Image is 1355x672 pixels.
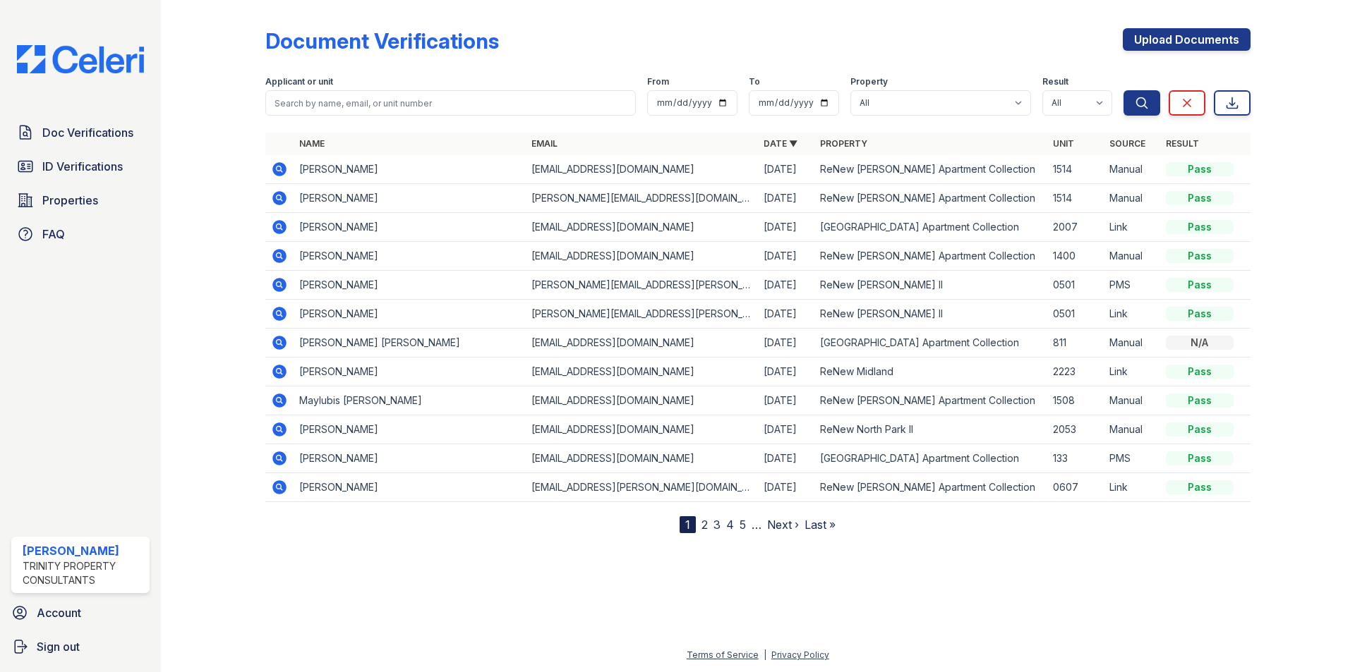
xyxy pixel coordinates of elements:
td: ReNew [PERSON_NAME] II [814,300,1047,329]
span: Properties [42,192,98,209]
td: [GEOGRAPHIC_DATA] Apartment Collection [814,329,1047,358]
td: Manual [1104,329,1160,358]
td: [DATE] [758,386,814,415]
td: [GEOGRAPHIC_DATA] Apartment Collection [814,444,1047,473]
td: ReNew [PERSON_NAME] Apartment Collection [814,155,1047,184]
td: [EMAIL_ADDRESS][DOMAIN_NAME] [526,213,758,242]
a: ID Verifications [11,152,150,181]
td: [PERSON_NAME][EMAIL_ADDRESS][PERSON_NAME][DOMAIN_NAME] [526,271,758,300]
td: [PERSON_NAME] [294,473,526,502]
td: [PERSON_NAME] [294,155,526,184]
td: ReNew [PERSON_NAME] Apartment Collection [814,184,1047,213]
label: Property [850,76,888,87]
a: Date ▼ [764,138,797,149]
div: Pass [1166,393,1234,408]
div: Pass [1166,451,1234,465]
div: Pass [1166,480,1234,494]
td: [GEOGRAPHIC_DATA] Apartment Collection [814,213,1047,242]
label: From [647,76,669,87]
div: Pass [1166,422,1234,436]
td: [EMAIL_ADDRESS][DOMAIN_NAME] [526,329,758,358]
a: 4 [726,518,734,532]
td: ReNew [PERSON_NAME] Apartment Collection [814,386,1047,415]
div: Document Verifications [265,28,499,54]
label: Result [1042,76,1068,87]
span: Sign out [37,638,80,655]
span: … [752,516,761,533]
td: [PERSON_NAME] [294,213,526,242]
td: 1514 [1047,155,1104,184]
a: Terms of Service [687,649,759,660]
a: Upload Documents [1123,28,1251,51]
span: Account [37,604,81,621]
td: ReNew [PERSON_NAME] Apartment Collection [814,473,1047,502]
td: 1400 [1047,242,1104,271]
td: [DATE] [758,415,814,444]
span: ID Verifications [42,158,123,175]
td: 2053 [1047,415,1104,444]
td: [EMAIL_ADDRESS][DOMAIN_NAME] [526,386,758,415]
a: Result [1166,138,1199,149]
td: [EMAIL_ADDRESS][DOMAIN_NAME] [526,444,758,473]
td: [DATE] [758,184,814,213]
div: 1 [680,516,696,533]
td: [DATE] [758,213,814,242]
td: [EMAIL_ADDRESS][PERSON_NAME][DOMAIN_NAME] [526,473,758,502]
input: Search by name, email, or unit number [265,90,636,116]
td: Link [1104,473,1160,502]
td: 2223 [1047,358,1104,386]
td: [PERSON_NAME][EMAIL_ADDRESS][PERSON_NAME][DOMAIN_NAME] [526,300,758,329]
td: 1508 [1047,386,1104,415]
a: 2 [701,518,708,532]
td: [EMAIL_ADDRESS][DOMAIN_NAME] [526,415,758,444]
td: ReNew [PERSON_NAME] II [814,271,1047,300]
td: Link [1104,213,1160,242]
td: PMS [1104,271,1160,300]
a: Last » [805,518,836,532]
td: [PERSON_NAME] [294,184,526,213]
div: N/A [1166,336,1234,350]
label: To [749,76,760,87]
a: Next › [767,518,799,532]
td: 2007 [1047,213,1104,242]
td: [PERSON_NAME] [PERSON_NAME] [294,329,526,358]
a: FAQ [11,220,150,248]
td: [PERSON_NAME][EMAIL_ADDRESS][DOMAIN_NAME] [526,184,758,213]
td: [DATE] [758,473,814,502]
div: Pass [1166,249,1234,263]
td: ReNew [PERSON_NAME] Apartment Collection [814,242,1047,271]
td: [EMAIL_ADDRESS][DOMAIN_NAME] [526,358,758,386]
td: 811 [1047,329,1104,358]
td: Maylubis [PERSON_NAME] [294,386,526,415]
td: [PERSON_NAME] [294,242,526,271]
td: [PERSON_NAME] [294,300,526,329]
td: 1514 [1047,184,1104,213]
a: 5 [740,518,746,532]
td: [DATE] [758,271,814,300]
td: [DATE] [758,358,814,386]
td: [PERSON_NAME] [294,271,526,300]
td: 0607 [1047,473,1104,502]
div: Pass [1166,162,1234,176]
div: Pass [1166,365,1234,379]
a: Properties [11,186,150,214]
div: Pass [1166,278,1234,292]
a: Unit [1053,138,1074,149]
td: Manual [1104,184,1160,213]
img: CE_Logo_Blue-a8612792a0a2168367f1c8372b55b34899dd931a85d93a1a3d3e32e68fde9ad4.png [6,45,155,73]
span: FAQ [42,226,65,243]
div: [PERSON_NAME] [23,542,144,559]
a: Sign out [6,633,155,661]
a: Account [6,599,155,627]
td: [DATE] [758,300,814,329]
td: [PERSON_NAME] [294,444,526,473]
div: Pass [1166,220,1234,234]
td: 0501 [1047,271,1104,300]
td: Manual [1104,415,1160,444]
td: [DATE] [758,444,814,473]
div: Pass [1166,307,1234,321]
td: [PERSON_NAME] [294,415,526,444]
a: Source [1109,138,1145,149]
td: PMS [1104,444,1160,473]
